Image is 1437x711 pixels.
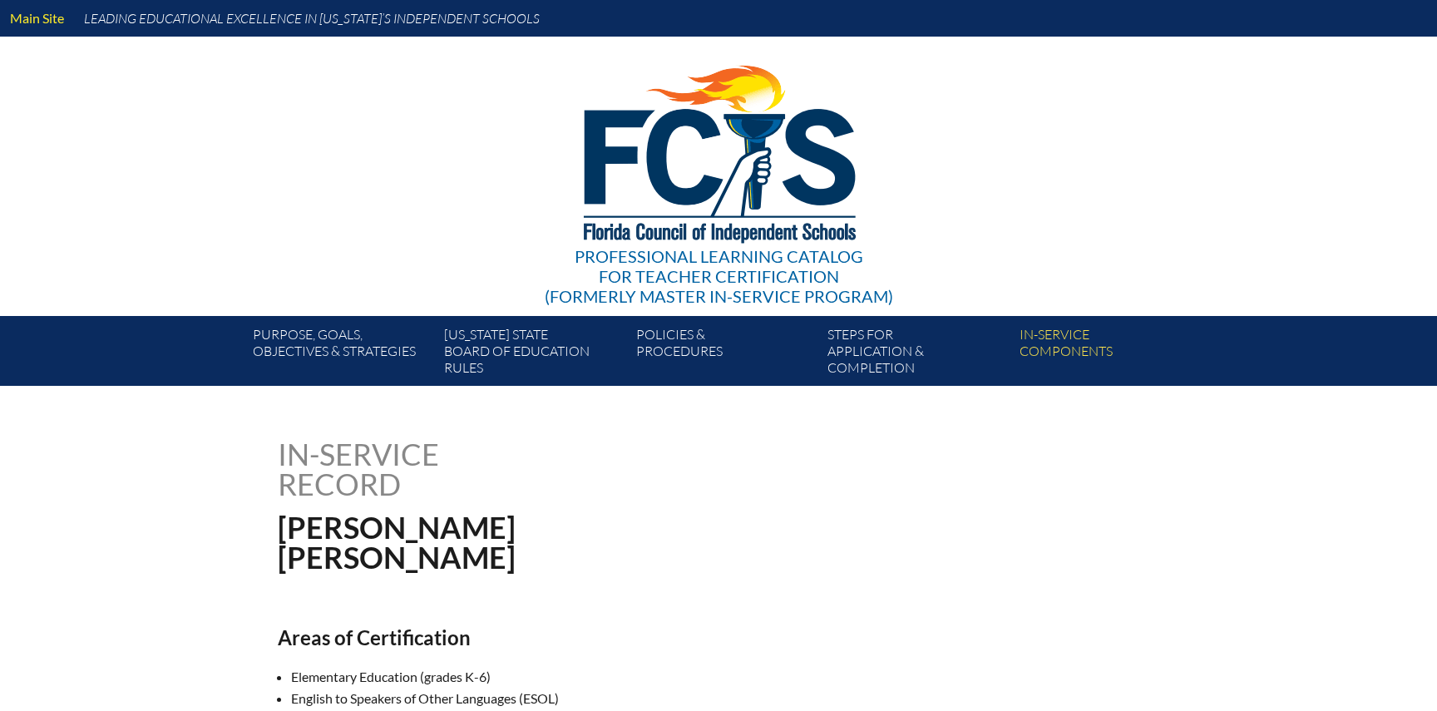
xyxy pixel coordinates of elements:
[278,625,863,649] h2: Areas of Certification
[437,323,629,386] a: [US_STATE] StateBoard of Education rules
[291,688,877,709] li: English to Speakers of Other Languages (ESOL)
[821,323,1012,386] a: Steps forapplication & completion
[538,33,900,309] a: Professional Learning Catalog for Teacher Certification(formerly Master In-service Program)
[278,439,613,499] h1: In-service record
[1013,323,1204,386] a: In-servicecomponents
[3,7,71,29] a: Main Site
[630,323,821,386] a: Policies &Procedures
[545,246,893,306] div: Professional Learning Catalog (formerly Master In-service Program)
[547,37,891,264] img: FCISlogo221.eps
[599,266,839,286] span: for Teacher Certification
[291,666,877,688] li: Elementary Education (grades K-6)
[246,323,437,386] a: Purpose, goals,objectives & strategies
[278,512,824,572] h1: [PERSON_NAME] [PERSON_NAME]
